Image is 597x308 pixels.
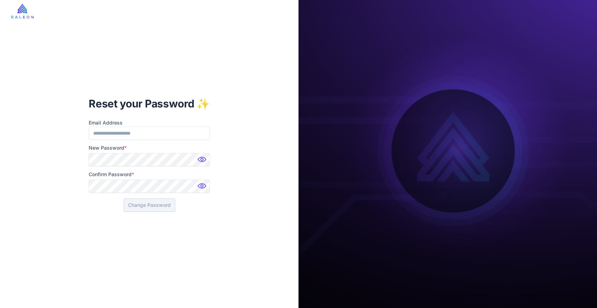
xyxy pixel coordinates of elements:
label: Email Address [89,119,210,127]
img: Password hidden [196,155,210,168]
label: New Password [89,144,210,152]
img: raleon-logo-whitebg.9aac0268.jpg [11,4,34,18]
label: Confirm Password [89,171,210,178]
img: Password hidden [196,181,210,195]
h1: Reset your Password ✨ [89,97,210,111]
button: Change Password [124,198,175,212]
